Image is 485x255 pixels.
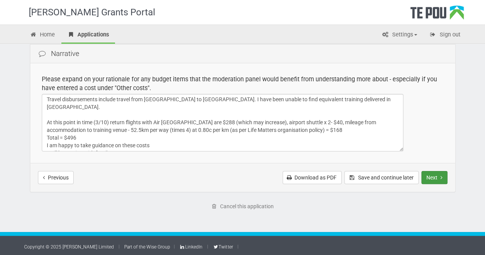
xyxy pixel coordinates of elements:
a: Settings [376,27,423,44]
a: Copyright © 2025 [PERSON_NAME] Limited [24,244,114,250]
div: Te Pou Logo [410,5,464,25]
a: Cancel this application [206,200,279,213]
div: Please expand on your rationale for any budget items that the moderation panel would benefit from... [42,75,444,92]
a: Part of the Wise Group [124,244,170,250]
a: Home [24,27,61,44]
div: Narrative [30,44,455,64]
button: Save and continue later [344,171,419,184]
a: Sign out [424,27,466,44]
textarea: Travel disbursements include travel from [GEOGRAPHIC_DATA] to [GEOGRAPHIC_DATA]. I have been unab... [42,94,403,151]
a: Download as PDF [283,171,342,184]
button: Next step [421,171,447,184]
button: Previous step [38,171,74,184]
a: Applications [61,27,115,44]
a: Twitter [213,244,233,250]
a: LinkedIn [179,244,202,250]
